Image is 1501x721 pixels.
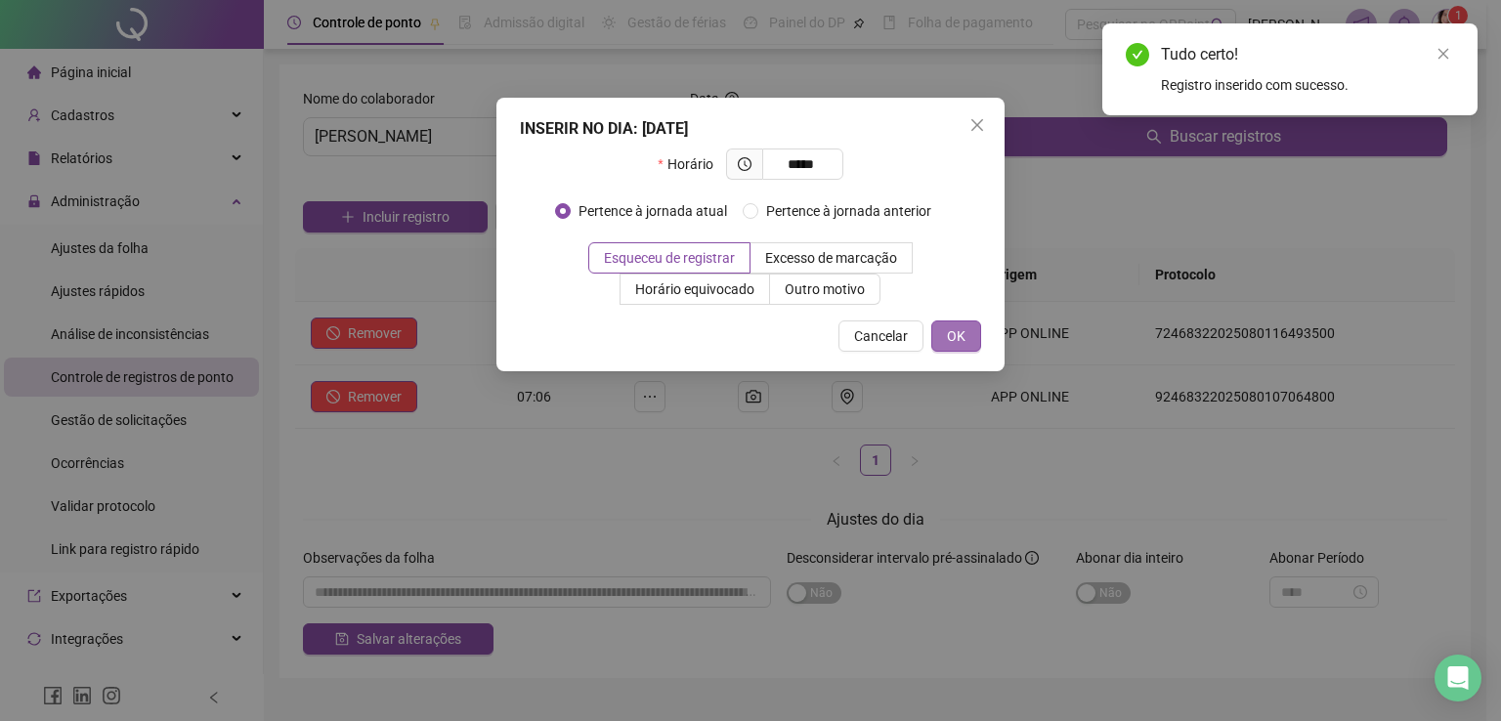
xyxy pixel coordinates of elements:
[738,157,751,171] span: clock-circle
[1161,74,1454,96] div: Registro inserido com sucesso.
[1433,43,1454,64] a: Close
[765,250,897,266] span: Excesso de marcação
[947,325,965,347] span: OK
[931,320,981,352] button: OK
[658,148,725,180] label: Horário
[1437,47,1450,61] span: close
[604,250,735,266] span: Esqueceu de registrar
[758,200,939,222] span: Pertence à jornada anterior
[571,200,735,222] span: Pertence à jornada atual
[1435,655,1481,701] div: Open Intercom Messenger
[1126,43,1149,66] span: check-circle
[1161,43,1454,66] div: Tudo certo!
[962,109,993,141] button: Close
[854,325,908,347] span: Cancelar
[785,281,865,297] span: Outro motivo
[838,320,923,352] button: Cancelar
[635,281,754,297] span: Horário equivocado
[969,117,985,133] span: close
[520,117,981,141] div: INSERIR NO DIA : [DATE]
